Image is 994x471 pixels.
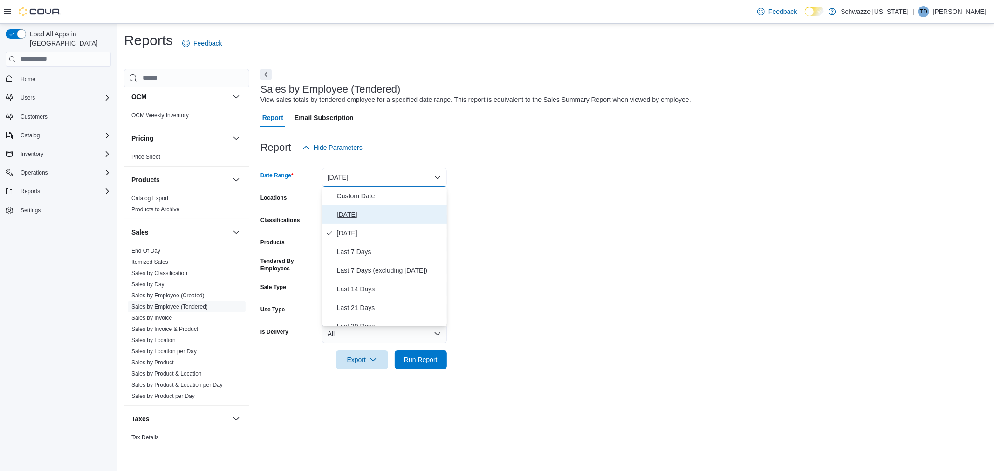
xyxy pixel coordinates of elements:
[17,167,111,178] span: Operations
[260,257,318,272] label: Tendered By Employees
[124,110,249,125] div: OCM
[131,112,189,119] a: OCM Weekly Inventory
[260,84,401,95] h3: Sales by Employee (Tendered)
[17,167,52,178] button: Operations
[17,73,111,85] span: Home
[131,259,168,265] a: Itemized Sales
[260,172,294,179] label: Date Range
[841,6,909,17] p: Schwazze [US_STATE]
[260,194,287,202] label: Locations
[124,151,249,166] div: Pricing
[231,413,242,424] button: Taxes
[322,324,447,343] button: All
[6,68,111,242] nav: Complex example
[21,150,43,158] span: Inventory
[337,265,443,276] span: Last 7 Days (excluding [DATE])
[337,190,443,202] span: Custom Date
[21,75,35,83] span: Home
[912,6,914,17] p: |
[2,185,115,198] button: Reports
[262,108,283,127] span: Report
[2,148,115,161] button: Inventory
[299,138,366,157] button: Hide Parameters
[768,7,797,16] span: Feedback
[124,31,173,50] h1: Reports
[231,133,242,144] button: Pricing
[131,92,147,101] h3: OCM
[17,74,39,85] a: Home
[131,315,172,321] a: Sales by Invoice
[131,281,165,288] a: Sales by Day
[131,228,149,237] h3: Sales
[124,245,249,405] div: Sales
[131,314,172,322] span: Sales by Invoice
[260,216,300,224] label: Classifications
[754,2,801,21] a: Feedback
[17,186,111,197] span: Reports
[131,434,159,441] span: Tax Details
[231,174,242,185] button: Products
[131,348,197,355] span: Sales by Location per Day
[131,303,208,310] a: Sales by Employee (Tendered)
[19,7,61,16] img: Cova
[805,7,824,16] input: Dark Mode
[193,39,222,48] span: Feedback
[17,148,47,160] button: Inventory
[2,72,115,86] button: Home
[131,175,229,184] button: Products
[131,370,202,377] span: Sales by Product & Location
[131,434,159,441] a: Tax Details
[2,110,115,123] button: Customers
[17,186,44,197] button: Reports
[131,359,174,366] a: Sales by Product
[337,321,443,332] span: Last 30 Days
[2,129,115,142] button: Catalog
[124,432,249,458] div: Taxes
[131,292,205,299] span: Sales by Employee (Created)
[131,134,153,143] h3: Pricing
[2,91,115,104] button: Users
[131,414,150,424] h3: Taxes
[124,193,249,219] div: Products
[131,92,229,101] button: OCM
[17,204,111,216] span: Settings
[17,130,43,141] button: Catalog
[21,113,48,121] span: Customers
[260,69,272,80] button: Next
[337,302,443,313] span: Last 21 Days
[2,166,115,179] button: Operations
[260,283,286,291] label: Sale Type
[260,95,691,105] div: View sales totals by tendered employee for a specified date range. This report is equivalent to t...
[17,92,111,103] span: Users
[131,326,198,332] a: Sales by Invoice & Product
[21,169,48,176] span: Operations
[131,381,223,389] span: Sales by Product & Location per Day
[131,175,160,184] h3: Products
[260,328,288,336] label: Is Delivery
[131,292,205,299] a: Sales by Employee (Created)
[395,350,447,369] button: Run Report
[404,355,438,364] span: Run Report
[17,148,111,160] span: Inventory
[2,203,115,217] button: Settings
[17,92,39,103] button: Users
[21,188,40,195] span: Reports
[231,91,242,102] button: OCM
[131,154,160,160] a: Price Sheet
[178,34,226,53] a: Feedback
[17,205,44,216] a: Settings
[342,350,383,369] span: Export
[260,306,285,313] label: Use Type
[131,206,179,213] a: Products to Archive
[131,393,195,399] a: Sales by Product per Day
[295,108,354,127] span: Email Subscription
[131,195,168,202] a: Catalog Export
